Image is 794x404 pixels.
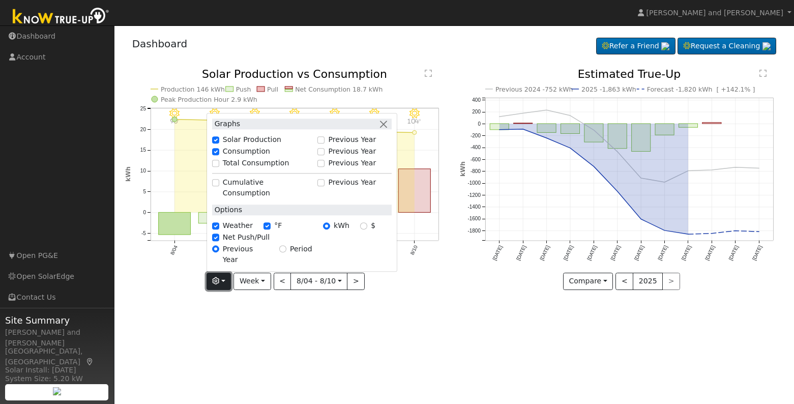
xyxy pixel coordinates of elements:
[639,217,643,221] circle: onclick=""
[399,169,431,213] rect: onclick=""
[686,233,690,237] circle: onclick=""
[710,168,714,172] circle: onclick=""
[323,222,330,229] input: kWh
[172,117,177,122] circle: onclick=""
[5,313,109,327] span: Site Summary
[212,148,219,155] input: Consumption
[290,273,347,290] button: 8/04 - 8/10
[467,216,481,222] text: -1600
[53,387,61,395] img: retrieve
[140,106,146,111] text: 25
[592,128,596,132] circle: onclick=""
[467,181,481,186] text: -1000
[274,220,282,231] label: °F
[212,234,219,241] input: Net Push/Pull
[663,181,667,185] circle: onclick=""
[663,229,667,233] circle: onclick=""
[459,162,466,177] text: kWh
[371,220,375,231] label: $
[274,273,291,290] button: <
[704,245,716,262] text: [DATE]
[470,157,481,162] text: -600
[143,189,146,195] text: 5
[470,133,481,138] text: -200
[223,244,269,265] label: Previous Year
[212,179,219,186] input: Cumulative Consumption
[328,147,376,157] label: Previous Year
[158,213,190,235] rect: onclick=""
[751,245,763,262] text: [DATE]
[686,169,690,173] circle: onclick=""
[223,158,289,168] label: Total Consumption
[757,230,761,234] circle: onclick=""
[212,119,241,130] label: Graphs
[733,229,738,233] circle: onclick=""
[141,231,146,237] text: -5
[409,245,419,256] text: 8/10
[317,148,325,155] input: Previous Year
[497,115,501,119] circle: onclick=""
[596,38,675,55] a: Refer a Friend
[702,123,721,124] rect: onclick=""
[539,245,550,262] text: [DATE]
[728,245,740,262] text: [DATE]
[467,228,481,234] text: -1800
[609,245,621,262] text: [DATE]
[521,127,525,131] circle: onclick=""
[5,327,109,349] div: [PERSON_NAME] and [PERSON_NAME]
[521,111,525,116] circle: onclick=""
[140,127,146,132] text: 20
[212,160,219,167] input: Total Consumption
[710,232,714,236] circle: onclick=""
[757,166,761,170] circle: onclick=""
[132,38,188,50] a: Dashboard
[679,124,698,127] rect: onclick=""
[347,273,365,290] button: >
[198,213,230,223] rect: onclick=""
[563,273,613,290] button: Compare
[632,124,651,152] rect: onclick=""
[470,168,481,174] text: -800
[544,108,548,112] circle: onclick=""
[759,69,767,77] text: 
[223,135,281,146] label: Solar Production
[678,38,776,55] a: Request a Cleaning
[233,273,271,290] button: Week
[202,68,387,80] text: Solar Production vs Consumption
[515,245,527,262] text: [DATE]
[544,136,548,140] circle: onclick=""
[328,135,376,146] label: Previous Year
[657,245,668,262] text: [DATE]
[223,220,253,231] label: Weather
[169,108,180,119] i: 8/04 - Clear
[317,179,325,186] input: Previous Year
[425,69,432,77] text: 
[639,176,643,180] circle: onclick=""
[472,97,481,103] text: 400
[334,220,349,231] label: kWh
[212,246,219,253] input: Previous Year
[413,131,417,135] circle: onclick=""
[236,85,251,93] text: Push
[467,205,481,210] text: -1400
[212,205,242,215] label: Options
[513,123,532,124] rect: onclick=""
[212,222,219,229] input: Weather
[140,148,146,153] text: 15
[568,146,572,150] circle: onclick=""
[681,245,692,262] text: [DATE]
[212,136,219,143] input: Solar Production
[5,346,109,367] div: [GEOGRAPHIC_DATA], [GEOGRAPHIC_DATA]
[467,192,481,198] text: -1200
[615,150,620,154] circle: onclick=""
[5,373,109,384] div: System Size: 5.20 kW
[409,108,420,119] i: 8/10 - Clear
[647,85,755,93] text: Forecast -1,820 kWh [ +142.1% ]
[290,244,312,254] label: Period
[661,42,669,50] img: retrieve
[223,232,270,243] label: Net Push/Pull
[472,109,481,115] text: 200
[205,119,223,124] p: 93°
[537,124,556,133] rect: onclick=""
[490,124,509,130] rect: onclick=""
